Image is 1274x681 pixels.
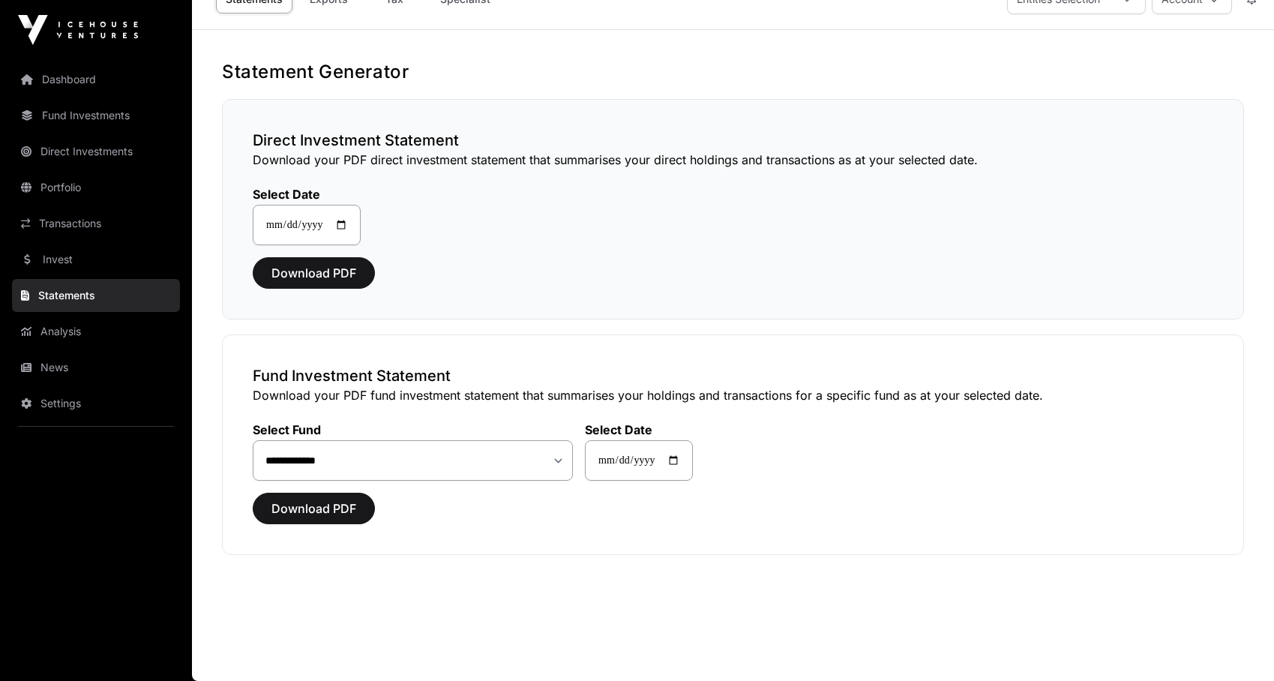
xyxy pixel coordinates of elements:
[585,422,693,437] label: Select Date
[271,264,356,282] span: Download PDF
[12,171,180,204] a: Portfolio
[12,135,180,168] a: Direct Investments
[12,99,180,132] a: Fund Investments
[1199,609,1274,681] iframe: Chat Widget
[253,386,1213,404] p: Download your PDF fund investment statement that summarises your holdings and transactions for a ...
[253,365,1213,386] h3: Fund Investment Statement
[253,422,573,437] label: Select Fund
[253,151,1213,169] p: Download your PDF direct investment statement that summarises your direct holdings and transactio...
[253,257,375,289] button: Download PDF
[271,499,356,517] span: Download PDF
[253,493,375,524] button: Download PDF
[222,60,1244,84] h1: Statement Generator
[12,315,180,348] a: Analysis
[12,387,180,420] a: Settings
[253,508,375,523] a: Download PDF
[12,243,180,276] a: Invest
[12,207,180,240] a: Transactions
[253,187,361,202] label: Select Date
[18,15,138,45] img: Icehouse Ventures Logo
[253,130,1213,151] h3: Direct Investment Statement
[12,351,180,384] a: News
[253,272,375,287] a: Download PDF
[12,279,180,312] a: Statements
[12,63,180,96] a: Dashboard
